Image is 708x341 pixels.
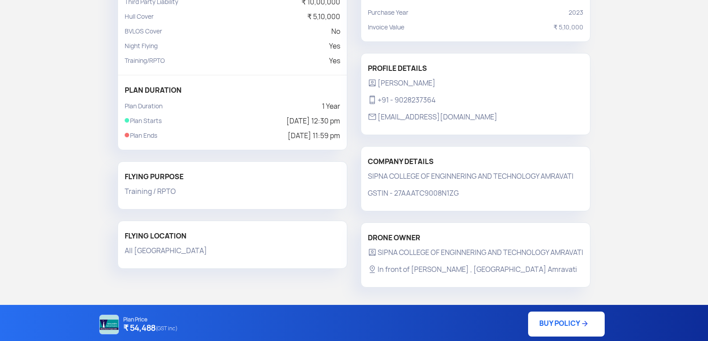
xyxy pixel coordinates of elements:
[125,173,340,181] h4: FLYING PURPOSE
[125,114,162,128] p: Plan Starts
[368,77,583,90] p: [PERSON_NAME]
[125,245,340,257] p: All [GEOGRAPHIC_DATA]
[125,39,158,53] p: Night Flying
[368,20,404,35] p: Invoice Value
[368,247,583,259] p: SIPNA COLLEGE OF ENGINNERING AND TECHNOLOGY AMRAVATI
[368,234,583,242] h4: DRONE OWNER
[125,9,154,24] p: Hull Cover
[125,128,157,143] p: Plan Ends
[368,263,583,276] p: In front of [PERSON_NAME] , [GEOGRAPHIC_DATA] Amravati
[125,99,163,114] p: Plan Duration
[569,5,583,20] p: 2023
[322,99,340,114] p: 1 Year
[329,53,340,68] p: Yes
[329,39,340,53] p: Yes
[553,20,583,35] p: ₹ 5,10,000
[368,187,583,200] p: GSTIN - 27AAATC9008N1ZG
[286,114,340,128] p: [DATE] 12:30 pm
[125,86,340,94] h4: PLAN DURATION
[307,9,340,24] p: ₹ 5,10,000
[125,185,340,198] p: Training / RPTO
[125,24,162,39] p: BVLOS Cover
[368,170,583,183] p: SIPNA COLLEGE OF ENGINNERING AND TECHNOLOGY AMRAVATI
[123,323,178,334] h4: ₹ 54,488
[123,316,178,323] p: Plan Price
[368,65,583,73] h4: PROFILE DETAILS
[99,315,119,334] img: NATIONAL
[368,111,583,123] p: [EMAIL_ADDRESS][DOMAIN_NAME]
[368,158,583,166] h4: COMPANY DETAILS
[125,53,165,68] p: Training/RPTO
[331,24,340,39] p: No
[155,323,178,334] span: (GST inc)
[368,94,583,107] p: +91 - 9028237364
[580,319,589,328] img: ic_arrow_forward_blue.svg
[288,128,340,143] p: [DATE] 11:59 pm
[368,5,408,20] p: Purchase Year
[528,312,605,337] a: BUY POLICY
[125,232,340,240] h4: FLYING LOCATION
